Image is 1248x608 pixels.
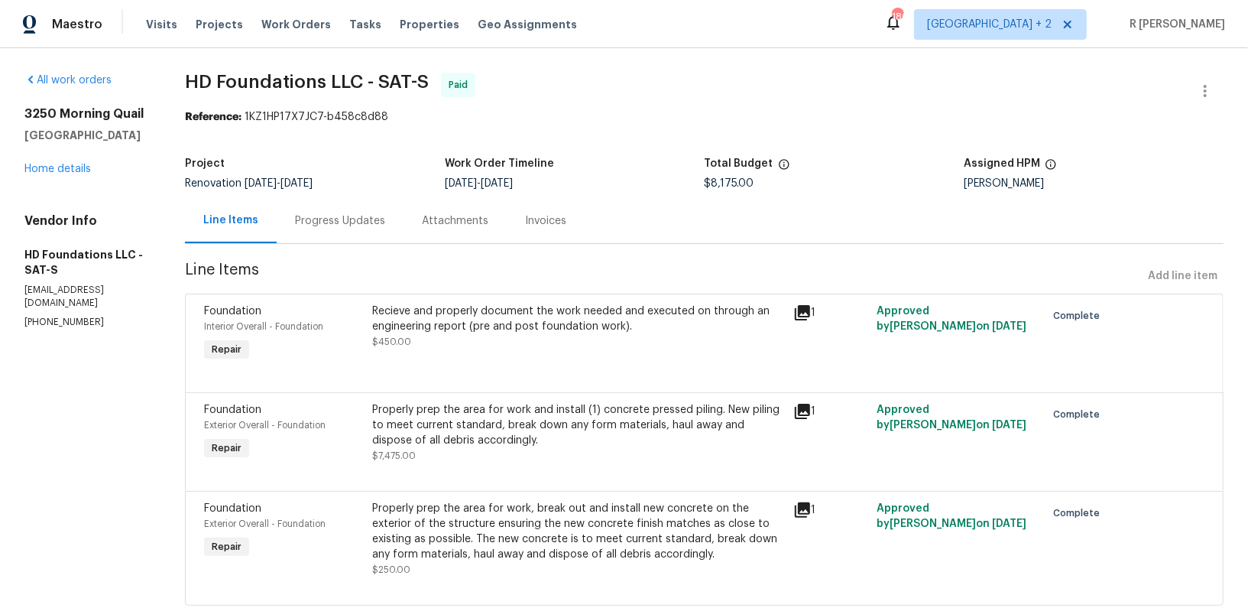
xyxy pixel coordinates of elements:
[778,158,790,178] span: The total cost of line items that have been proposed by Opendoor. This sum includes line items th...
[204,421,326,430] span: Exterior Overall - Foundation
[449,77,474,93] span: Paid
[245,178,277,189] span: [DATE]
[372,565,410,574] span: $250.00
[445,158,554,169] h5: Work Order Timeline
[295,213,385,229] div: Progress Updates
[705,158,773,169] h5: Total Budget
[1045,158,1057,178] span: The hpm assigned to this work order.
[525,213,566,229] div: Invoices
[422,213,488,229] div: Attachments
[204,322,323,331] span: Interior Overall - Foundation
[185,112,241,122] b: Reference:
[185,73,429,91] span: HD Foundations LLC - SAT-S
[185,178,313,189] span: Renovation
[372,451,416,460] span: $7,475.00
[964,158,1040,169] h5: Assigned HPM
[964,178,1224,189] div: [PERSON_NAME]
[372,501,783,562] div: Properly prep the area for work, break out and install new concrete on the exterior of the struct...
[196,17,243,32] span: Projects
[1053,407,1106,422] span: Complete
[24,106,148,122] h2: 3250 Morning Quail
[52,17,102,32] span: Maestro
[24,128,148,143] h5: [GEOGRAPHIC_DATA]
[24,213,148,229] h4: Vendor Info
[793,402,868,421] div: 1
[206,441,248,456] span: Repair
[24,316,148,329] p: [PHONE_NUMBER]
[185,262,1142,291] span: Line Items
[204,519,326,528] span: Exterior Overall - Foundation
[372,402,783,448] div: Properly prep the area for work and install (1) concrete pressed piling. New piling to meet curre...
[349,19,381,30] span: Tasks
[372,304,783,334] div: Recieve and properly document the work needed and executed on through an engineering report (pre ...
[993,519,1027,529] span: [DATE]
[206,539,248,554] span: Repair
[877,405,1027,431] span: Approved by [PERSON_NAME] on
[993,420,1027,431] span: [DATE]
[793,501,868,519] div: 1
[24,247,148,278] h5: HD Foundations LLC - SAT-S
[478,17,577,32] span: Geo Assignments
[877,306,1027,332] span: Approved by [PERSON_NAME] on
[204,405,261,415] span: Foundation
[261,17,331,32] span: Work Orders
[993,321,1027,332] span: [DATE]
[204,503,261,514] span: Foundation
[400,17,459,32] span: Properties
[24,164,91,174] a: Home details
[481,178,513,189] span: [DATE]
[445,178,513,189] span: -
[245,178,313,189] span: -
[24,284,148,310] p: [EMAIL_ADDRESS][DOMAIN_NAME]
[1053,506,1106,521] span: Complete
[204,306,261,317] span: Foundation
[705,178,754,189] span: $8,175.00
[203,213,258,228] div: Line Items
[372,337,411,346] span: $450.00
[877,503,1027,529] span: Approved by [PERSON_NAME] on
[1053,308,1106,324] span: Complete
[927,17,1052,32] span: [GEOGRAPHIC_DATA] + 2
[793,304,868,322] div: 1
[185,109,1224,125] div: 1KZ1HP17X7JC7-b458c8d88
[24,75,112,86] a: All work orders
[445,178,477,189] span: [DATE]
[146,17,177,32] span: Visits
[892,9,903,24] div: 180
[206,342,248,357] span: Repair
[185,158,225,169] h5: Project
[1123,17,1225,32] span: R [PERSON_NAME]
[280,178,313,189] span: [DATE]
